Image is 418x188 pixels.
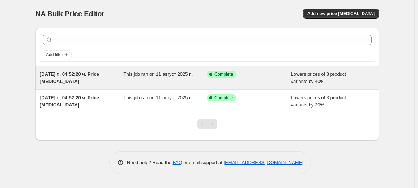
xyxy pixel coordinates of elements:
span: or email support at [182,160,224,165]
button: Add filter [43,50,72,59]
span: Add new price [MEDICAL_DATA] [307,11,375,17]
span: Complete [214,71,233,77]
a: FAQ [173,160,182,165]
span: Need help? Read the [127,160,173,165]
span: [DATE] г., 04:52:20 ч. Price [MEDICAL_DATA] [40,71,99,84]
span: This job ran on 11 август 2025 г.. [124,71,193,77]
a: [EMAIL_ADDRESS][DOMAIN_NAME] [224,160,303,165]
span: NA Bulk Price Editor [35,10,104,18]
span: Lowers prices of 8 product variants by 40% [291,71,346,84]
span: Lowers prices of 3 product variants by 30% [291,95,346,108]
span: This job ran on 11 август 2025 г.. [124,95,193,100]
button: Add new price [MEDICAL_DATA] [303,9,379,19]
span: Complete [214,95,233,101]
nav: Pagination [197,119,217,129]
span: [DATE] г., 04:52:20 ч. Price [MEDICAL_DATA] [40,95,99,108]
span: Add filter [46,52,63,58]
